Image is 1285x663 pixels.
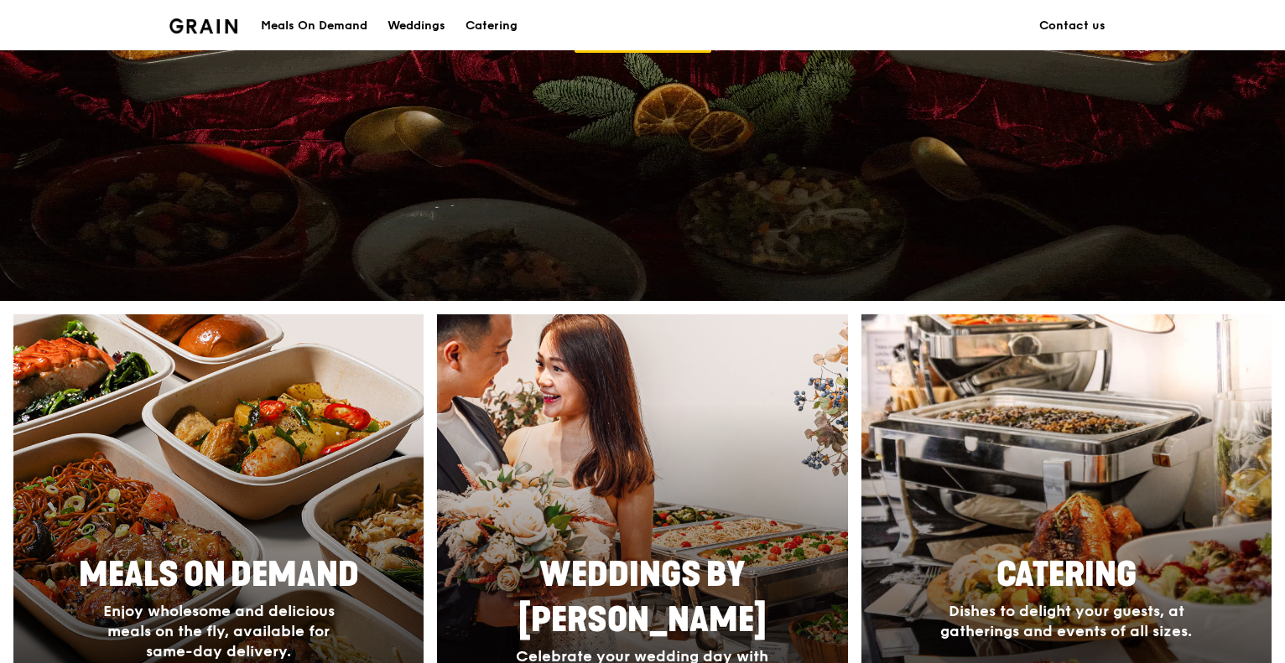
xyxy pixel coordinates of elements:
[261,1,367,51] div: Meals On Demand
[466,1,518,51] div: Catering
[455,1,528,51] a: Catering
[79,555,359,595] span: Meals On Demand
[1029,1,1116,51] a: Contact us
[388,1,445,51] div: Weddings
[169,18,237,34] img: Grain
[103,602,335,660] span: Enjoy wholesome and delicious meals on the fly, available for same-day delivery.
[940,602,1192,640] span: Dishes to delight your guests, at gatherings and events of all sizes.
[377,1,455,51] a: Weddings
[518,555,767,640] span: Weddings by [PERSON_NAME]
[996,555,1137,595] span: Catering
